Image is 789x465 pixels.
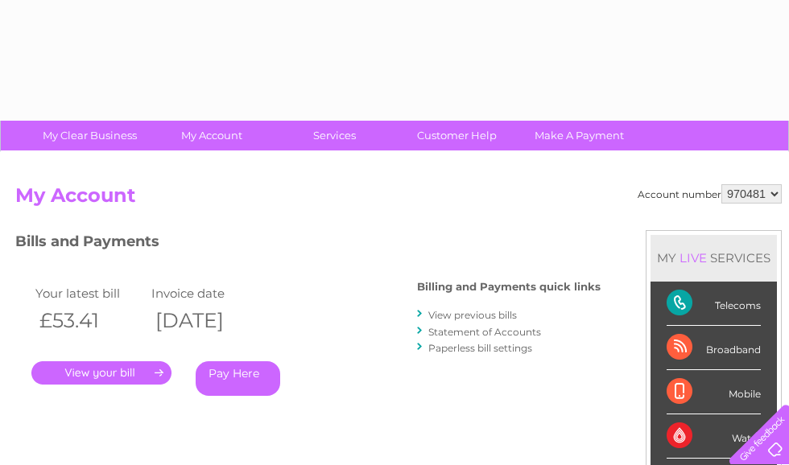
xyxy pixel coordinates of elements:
div: LIVE [676,250,710,265]
a: My Clear Business [23,121,156,150]
td: Invoice date [147,282,263,304]
a: Services [268,121,401,150]
div: MY SERVICES [651,235,777,281]
h4: Billing and Payments quick links [417,281,601,293]
div: Telecoms [667,282,761,326]
th: £53.41 [31,304,147,337]
a: My Account [146,121,279,150]
div: Account number [638,184,782,204]
a: View previous bills [428,309,517,321]
a: Paperless bill settings [428,342,532,354]
div: Mobile [667,370,761,414]
a: Customer Help [390,121,523,150]
div: Water [667,414,761,459]
td: Your latest bill [31,282,147,304]
div: Broadband [667,326,761,370]
a: Make A Payment [513,121,646,150]
a: . [31,361,171,385]
th: [DATE] [147,304,263,337]
h2: My Account [15,184,782,215]
a: Pay Here [196,361,280,396]
h3: Bills and Payments [15,230,601,258]
a: Statement of Accounts [428,326,541,338]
